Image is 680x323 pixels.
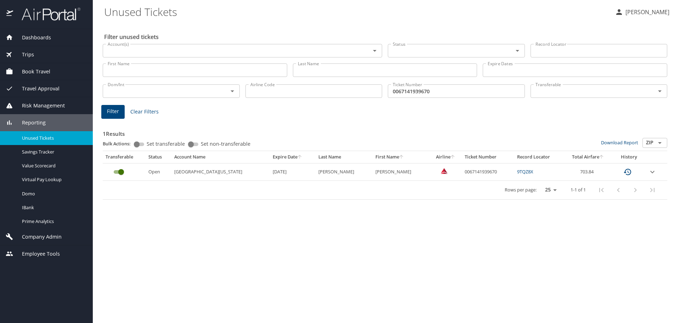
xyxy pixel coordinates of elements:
[648,168,657,176] button: expand row
[441,167,448,174] img: Delta Airlines
[13,250,60,258] span: Employee Tools
[13,119,46,127] span: Reporting
[147,141,185,146] span: Set transferable
[514,151,564,163] th: Record Locator
[13,51,34,59] span: Trips
[130,107,159,116] span: Clear Filters
[201,141,250,146] span: Set non-transferable
[270,163,316,180] td: [DATE]
[316,151,373,163] th: Last Name
[270,151,316,163] th: Expire Date
[450,155,455,160] button: sort
[13,34,51,41] span: Dashboards
[22,204,84,211] span: IBank
[462,163,514,180] td: 0067141939670
[104,1,609,23] h1: Unused Tickets
[13,233,62,241] span: Company Admin
[22,149,84,155] span: Savings Tracker
[227,86,237,96] button: Open
[6,7,14,21] img: icon-airportal.png
[171,163,270,180] td: [GEOGRAPHIC_DATA][US_STATE]
[462,151,514,163] th: Ticket Number
[571,188,586,192] p: 1-1 of 1
[22,218,84,225] span: Prime Analytics
[539,185,559,195] select: rows per page
[103,126,667,138] h3: 1 Results
[22,135,84,141] span: Unused Tickets
[599,155,604,160] button: sort
[22,190,84,197] span: Domo
[373,163,430,180] td: [PERSON_NAME]
[127,105,161,118] button: Clear Filters
[171,151,270,163] th: Account Name
[612,6,672,18] button: [PERSON_NAME]
[107,107,119,116] span: Filter
[13,68,50,76] span: Book Travel
[103,140,136,147] p: Bulk Actions:
[655,86,665,96] button: Open
[370,46,380,56] button: Open
[601,139,638,146] a: Download Report
[564,151,613,163] th: Total Airfare
[104,31,669,43] h2: Filter unused tickets
[512,46,522,56] button: Open
[13,102,65,110] span: Risk Management
[103,151,667,200] table: custom pagination table
[316,163,373,180] td: [PERSON_NAME]
[13,85,59,93] span: Travel Approval
[106,154,143,160] div: Transferable
[146,151,171,163] th: Status
[505,188,537,192] p: Rows per page:
[22,162,84,169] span: Value Scorecard
[101,105,125,119] button: Filter
[429,151,461,163] th: Airline
[655,138,665,148] button: Open
[14,7,80,21] img: airportal-logo.png
[613,151,646,163] th: History
[517,168,533,175] a: 9TQZ8X
[146,163,171,180] td: Open
[399,155,404,160] button: sort
[22,176,84,183] span: Virtual Pay Lookup
[373,151,430,163] th: First Name
[623,8,669,16] p: [PERSON_NAME]
[297,155,302,160] button: sort
[564,163,613,180] td: 703.84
